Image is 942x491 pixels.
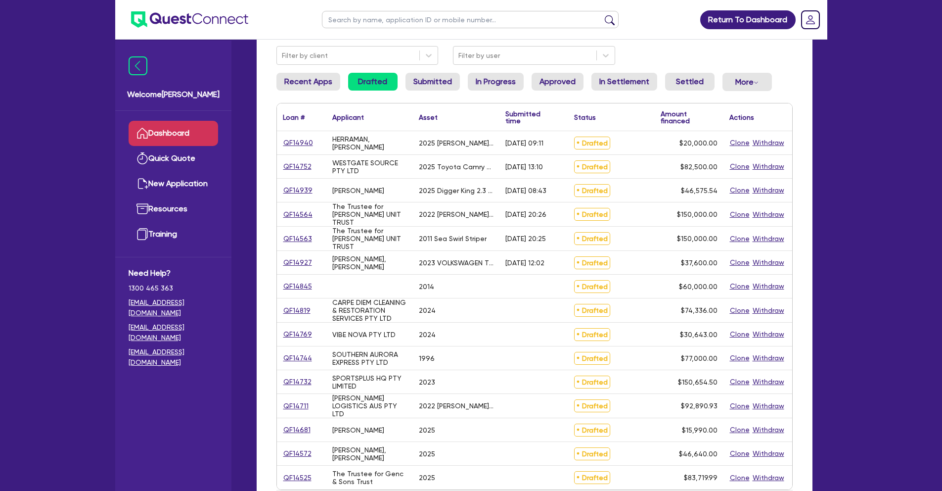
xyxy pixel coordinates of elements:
img: quest-connect-logo-blue [131,11,248,28]
button: Withdraw [752,424,785,436]
button: Withdraw [752,233,785,245]
span: Drafted [574,471,610,484]
div: 2025 Toyota Camry Hybrid [419,163,493,171]
img: resources [136,203,148,215]
button: Clone [729,257,750,268]
a: [EMAIL_ADDRESS][DOMAIN_NAME] [129,347,218,368]
span: Drafted [574,304,610,317]
button: Clone [729,209,750,220]
span: $30,643.00 [680,331,718,339]
a: QF14711 [283,400,309,412]
div: The Trustee for [PERSON_NAME] UNIT TRUST [332,227,407,250]
button: Clone [729,376,750,388]
div: 2023 [419,378,435,386]
span: Drafted [574,160,610,173]
span: Need Help? [129,267,218,279]
a: Submitted [405,73,460,91]
span: $37,600.00 [681,259,718,267]
a: QF14525 [283,472,312,484]
a: QF14572 [283,448,312,459]
div: 2025 [PERSON_NAME] Jolion Facelift Premium 4x2 [419,139,493,147]
input: Search by name, application ID or mobile number... [322,11,619,28]
a: Return To Dashboard [700,10,796,29]
button: Withdraw [752,185,785,196]
a: QF14564 [283,209,313,220]
button: Clone [729,161,750,172]
div: [DATE] 09:11 [505,139,543,147]
span: Drafted [574,208,610,221]
div: Actions [729,114,754,121]
span: Drafted [574,137,610,149]
button: Clone [729,352,750,364]
div: [PERSON_NAME] [332,426,384,434]
span: Drafted [574,328,610,341]
div: 2025 [419,474,435,482]
span: $150,654.50 [678,378,718,386]
div: VIBE NOVA PTY LTD [332,331,396,339]
img: new-application [136,178,148,190]
a: QF14769 [283,329,313,340]
div: [DATE] 08:43 [505,187,546,195]
button: Clone [729,424,750,436]
a: QF14845 [283,281,313,292]
a: QF14681 [283,424,311,436]
div: SPORTSPLUS HQ PTY LIMITED [332,374,407,390]
a: QF14732 [283,376,312,388]
button: Clone [729,329,750,340]
button: Withdraw [752,472,785,484]
div: Applicant [332,114,364,121]
button: Withdraw [752,400,785,412]
a: Drafted [348,73,398,91]
span: $15,990.00 [682,426,718,434]
div: 2025 [419,426,435,434]
div: [PERSON_NAME] [332,187,384,195]
div: 2025 Digger King 2.3 King Pro Pack [419,187,493,195]
a: Dashboard [129,121,218,146]
div: Loan # [283,114,305,121]
a: [EMAIL_ADDRESS][DOMAIN_NAME] [129,322,218,343]
button: Withdraw [752,209,785,220]
img: training [136,228,148,240]
div: [DATE] 20:26 [505,210,546,218]
div: 1996 [419,354,435,362]
span: Welcome [PERSON_NAME] [127,89,220,100]
div: The Trustee for Genc & Sons Trust [332,470,407,486]
div: CARPE DIEM CLEANING & RESTORATION SERVICES PTY LTD [332,298,407,322]
span: Drafted [574,376,610,389]
a: QF14939 [283,185,313,196]
div: Status [574,114,596,121]
a: QF14744 [283,352,313,364]
img: quick-quote [136,152,148,164]
div: [PERSON_NAME], [PERSON_NAME] [332,255,407,271]
span: $60,000.00 [679,283,718,291]
span: Drafted [574,256,610,269]
button: Clone [729,472,750,484]
div: 2024 [419,331,436,339]
button: Dropdown toggle [722,73,772,91]
span: $150,000.00 [677,210,718,218]
span: $92,890.93 [681,402,718,410]
span: $77,000.00 [681,354,718,362]
button: Clone [729,185,750,196]
button: Withdraw [752,352,785,364]
a: In Progress [468,73,524,91]
a: Resources [129,196,218,222]
div: 2014 [419,283,434,291]
a: Quick Quote [129,146,218,171]
div: 2011 Sea Swirl Striper [419,235,487,243]
span: $83,719.99 [684,474,718,482]
img: icon-menu-close [129,56,147,75]
button: Clone [729,400,750,412]
a: [EMAIL_ADDRESS][DOMAIN_NAME] [129,297,218,318]
div: Asset [419,114,438,121]
div: [DATE] 13:10 [505,163,543,171]
button: Withdraw [752,305,785,316]
button: Withdraw [752,137,785,148]
div: [PERSON_NAME] LOGISTICS AUS PTY LTD [332,394,407,418]
div: SOUTHERN AURORA EXPRESS PTY LTD [332,350,407,366]
div: [DATE] 12:02 [505,259,544,267]
button: Withdraw [752,281,785,292]
span: Drafted [574,447,610,460]
span: Drafted [574,232,610,245]
a: QF14927 [283,257,313,268]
